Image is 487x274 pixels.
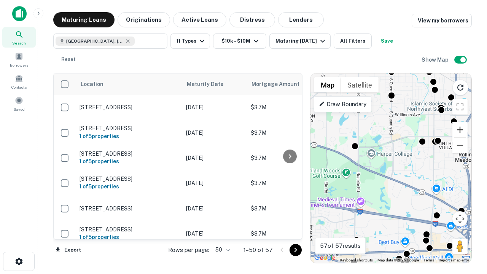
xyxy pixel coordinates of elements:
span: Map data ©2025 Google [377,258,419,262]
span: Maturity Date [187,80,233,89]
button: Drag Pegman onto the map to open Street View [452,239,468,254]
a: Saved [2,93,36,114]
h6: 1 of 5 properties [80,233,178,241]
p: [STREET_ADDRESS] [80,125,178,132]
th: Mortgage Amount [247,73,331,95]
button: Maturing [DATE] [269,33,331,49]
button: Zoom out [452,138,468,153]
p: Rows per page: [168,245,209,255]
p: [STREET_ADDRESS] [80,175,178,182]
span: Mortgage Amount [251,80,309,89]
p: [DATE] [186,129,243,137]
p: 1–50 of 57 [243,245,273,255]
h6: Show Map [422,56,450,64]
h6: 1 of 5 properties [80,132,178,140]
div: 50 [212,244,231,255]
a: Terms (opens in new tab) [423,258,434,262]
p: [DATE] [186,204,243,213]
span: Search [12,40,26,46]
p: $3.7M [251,103,327,112]
iframe: Chat Widget [449,189,487,225]
button: Reload search area [452,80,468,96]
button: Show satellite imagery [341,77,379,92]
button: Show street map [314,77,341,92]
p: [STREET_ADDRESS] [80,150,178,157]
span: [GEOGRAPHIC_DATA], [GEOGRAPHIC_DATA] [66,38,123,45]
button: Maturing Loans [53,12,115,27]
p: $3.7M [251,129,327,137]
a: View my borrowers [412,14,472,27]
p: [DATE] [186,179,243,187]
button: Save your search to get updates of matches that match your search criteria. [375,33,399,49]
a: Report a map error [439,258,469,262]
p: [DATE] [186,103,243,112]
p: $3.7M [251,229,327,238]
span: Borrowers [10,62,28,68]
button: Reset [56,52,81,67]
p: [STREET_ADDRESS] [80,104,178,111]
a: Search [2,27,36,48]
a: Borrowers [2,49,36,70]
p: 57 of 57 results [320,241,361,250]
button: All Filters [334,33,372,49]
button: Go to next page [290,244,302,256]
p: [DATE] [186,154,243,162]
button: Export [53,244,83,256]
h6: 1 of 5 properties [80,157,178,166]
span: Contacts [11,84,27,90]
p: $3.7M [251,154,327,162]
div: 0 0 [310,73,471,263]
button: Keyboard shortcuts [340,258,373,263]
p: [DATE] [186,229,243,238]
button: Distress [229,12,275,27]
p: $3.7M [251,179,327,187]
p: Draw Boundary [319,100,366,109]
div: Maturing [DATE] [275,37,327,46]
button: $10k - $10M [213,33,266,49]
span: Location [80,80,103,89]
button: Active Loans [173,12,226,27]
button: 11 Types [170,33,210,49]
a: Contacts [2,71,36,92]
img: Google [312,253,337,263]
button: Toggle fullscreen view [452,99,468,115]
th: Maturity Date [182,73,247,95]
p: $3.7M [251,204,327,213]
button: Originations [118,12,170,27]
button: Lenders [278,12,324,27]
a: Open this area in Google Maps (opens a new window) [312,253,337,263]
p: [STREET_ADDRESS] [80,205,178,212]
th: Location [76,73,182,95]
h6: 1 of 5 properties [80,182,178,191]
span: Saved [14,106,25,112]
p: [STREET_ADDRESS] [80,226,178,233]
button: Zoom in [452,122,468,137]
img: capitalize-icon.png [12,6,27,21]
